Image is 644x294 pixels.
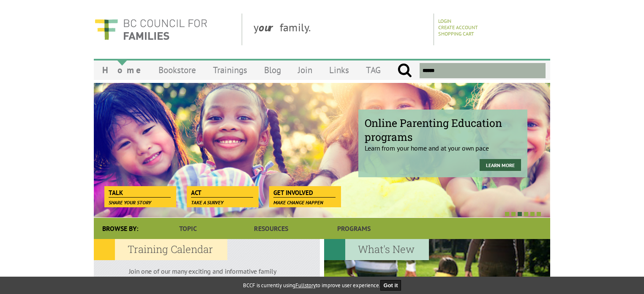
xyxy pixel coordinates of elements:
a: Blog [256,60,289,80]
a: Act Take a survey [187,186,257,198]
a: Links [321,60,357,80]
div: y family. [247,14,434,45]
span: Online Parenting Education programs [365,116,521,144]
a: Trainings [205,60,256,80]
span: Make change happen [273,199,323,206]
a: Bookstore [150,60,205,80]
span: Share your story [109,199,151,206]
a: Talk Share your story [104,186,175,198]
p: Join one of our many exciting and informative family life education programs. [129,267,285,284]
input: Submit [397,63,412,78]
h2: What's New [324,239,429,260]
span: Talk [109,188,171,198]
span: Get Involved [273,188,336,198]
a: Resources [229,218,312,239]
a: Get Involved Make change happen [269,186,340,198]
a: Topic [147,218,229,239]
a: Learn more [480,159,521,171]
a: Home [94,60,150,80]
div: Browse By: [94,218,147,239]
a: Create Account [438,24,478,30]
span: Take a survey [191,199,224,206]
img: BC Council for FAMILIES [94,14,208,45]
h2: Training Calendar [94,239,227,260]
button: Got it [380,280,401,291]
a: Programs [313,218,396,239]
a: Login [438,18,451,24]
a: TAG [357,60,389,80]
span: Act [191,188,253,198]
strong: our [259,20,280,34]
a: Fullstory [295,282,316,289]
a: Shopping Cart [438,30,474,37]
a: Join [289,60,321,80]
